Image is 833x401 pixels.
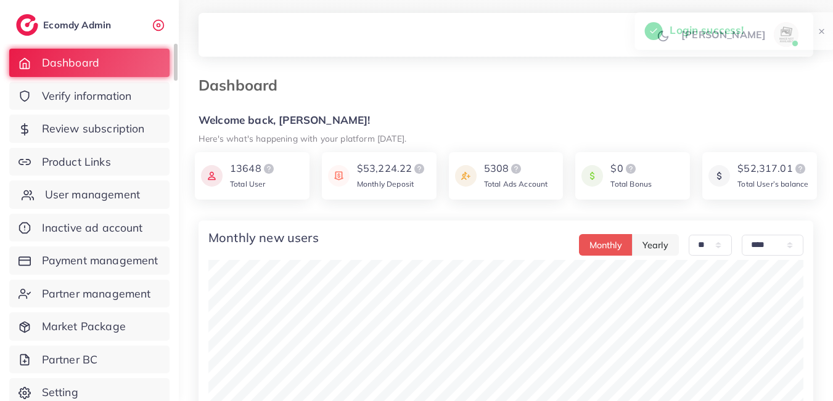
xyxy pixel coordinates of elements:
[42,352,98,368] span: Partner BC
[610,161,652,176] div: $0
[9,49,170,77] a: Dashboard
[42,253,158,269] span: Payment management
[199,114,813,127] h5: Welcome back, [PERSON_NAME]!
[9,148,170,176] a: Product Links
[579,234,633,256] button: Monthly
[16,14,38,36] img: logo
[261,161,276,176] img: logo
[328,161,350,190] img: icon payment
[16,14,114,36] a: logoEcomdy Admin
[357,179,414,188] span: Monthly Deposit
[9,280,170,308] a: Partner management
[708,161,730,190] img: icon payment
[42,286,151,302] span: Partner management
[42,55,99,71] span: Dashboard
[581,161,603,190] img: icon payment
[623,161,638,176] img: logo
[42,384,78,400] span: Setting
[45,187,140,203] span: User management
[9,312,170,341] a: Market Package
[42,88,132,104] span: Verify information
[484,161,548,176] div: 5308
[9,346,170,374] a: Partner BC
[737,179,808,188] span: Total User’s balance
[737,161,808,176] div: $52,317.01
[199,133,406,144] small: Here's what's happening with your platform [DATE].
[9,115,170,143] a: Review subscription
[793,161,808,176] img: logo
[9,246,170,275] a: Payment management
[230,161,276,176] div: 13648
[199,76,287,94] h3: Dashboard
[509,161,523,176] img: logo
[42,318,126,334] span: Market Package
[484,179,548,188] span: Total Ads Account
[412,161,427,176] img: logo
[201,161,223,190] img: icon payment
[610,179,652,188] span: Total Bonus
[42,154,111,170] span: Product Links
[9,82,170,110] a: Verify information
[632,234,679,256] button: Yearly
[42,220,143,236] span: Inactive ad account
[208,230,319,245] h4: Monthly new users
[9,214,170,242] a: Inactive ad account
[455,161,477,190] img: icon payment
[357,161,427,176] div: $53,224.22
[42,121,145,137] span: Review subscription
[9,180,170,209] a: User management
[230,179,266,188] span: Total User
[43,19,114,31] h2: Ecomdy Admin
